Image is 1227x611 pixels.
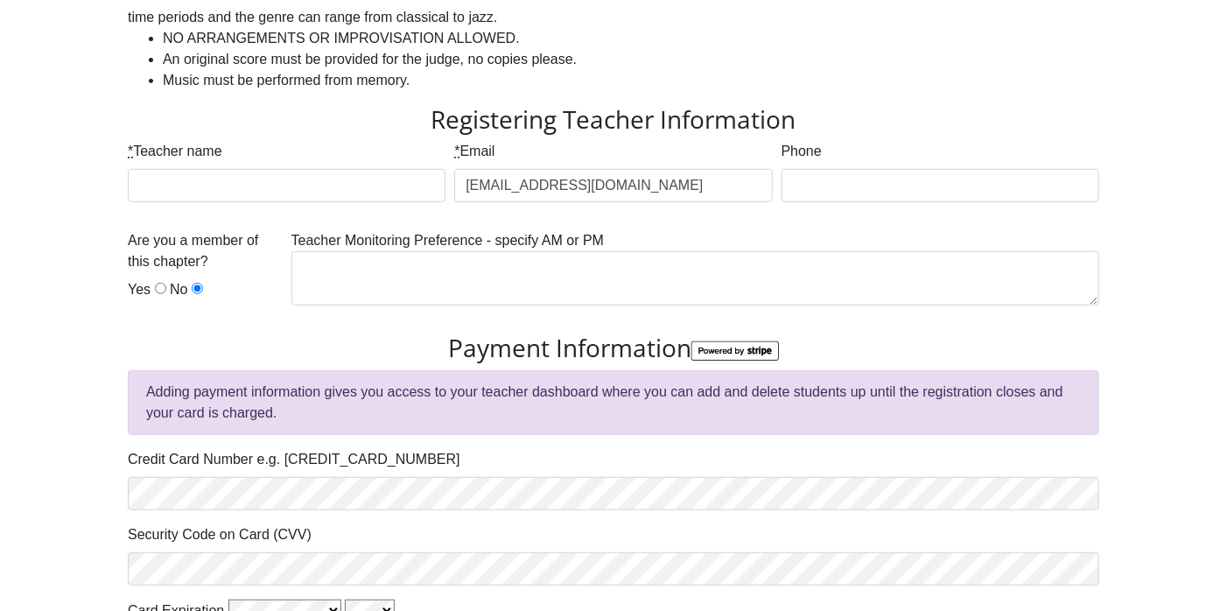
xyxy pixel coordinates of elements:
li: NO ARRANGEMENTS OR IMPROVISATION ALLOWED. [163,28,1099,49]
label: Phone [782,141,822,162]
label: Are you a member of this chapter? [128,230,283,272]
li: An original score must be provided for the judge, no copies please. [163,49,1099,70]
label: Credit Card Number e.g. [CREDIT_CARD_NUMBER] [128,449,460,470]
h3: Payment Information [128,334,1099,363]
li: Music must be performed from memory. [163,70,1099,91]
div: Adding payment information gives you access to your teacher dashboard where you can add and delet... [128,370,1099,435]
label: Security Code on Card (CVV) [128,524,312,545]
div: time periods and the genre can range from classical to jazz. [128,7,1099,28]
div: Teacher Monitoring Preference - specify AM or PM [287,230,1104,320]
h3: Registering Teacher Information [128,105,1099,135]
label: No [170,279,187,300]
label: Teacher name [128,141,222,162]
label: Yes [128,279,151,300]
abbr: required [128,144,133,158]
abbr: required [454,144,459,158]
label: Email [454,141,494,162]
img: StripeBadge-6abf274609356fb1c7d224981e4c13d8e07f95b5cc91948bd4e3604f74a73e6b.png [691,341,779,362]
